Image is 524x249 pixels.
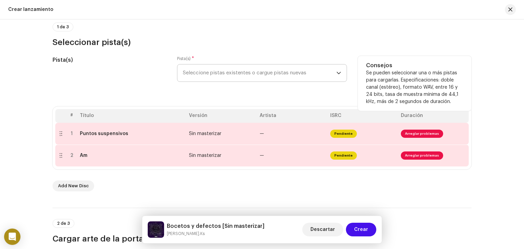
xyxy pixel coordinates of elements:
button: Descartar [302,223,343,236]
span: Arreglar problemas [401,130,443,138]
th: Título [77,109,186,123]
h5: Bocetos y defectos [Sin masterizar] [167,222,264,230]
img: ebcaf7fa-4c73-43a6-9058-5dc83a3aa325 [148,221,164,238]
h5: Pista(s) [53,56,166,64]
small: Bocetos y defectos [Sin masterizar] [167,230,264,237]
h3: Seleccionar pista(s) [53,37,471,48]
p: Se pueden seleccionar una o más pistas para cargarlas. Especificaciones: doble canal (estéreo), f... [366,70,463,105]
th: Duración [398,109,469,123]
span: Crear [354,223,368,236]
button: Crear [346,223,376,236]
div: dropdown trigger [336,64,341,82]
h5: Consejos [366,61,463,70]
label: Pista(s) [177,56,194,61]
span: Descartar [310,223,335,236]
div: Puntos suspensivos [80,131,128,136]
div: Open Intercom Messenger [4,229,20,245]
h3: Cargar arte de la portada [53,233,471,244]
span: Seleccione pistas existentes o cargue pistas nuevas [183,64,336,82]
th: ISRC [327,109,398,123]
span: Arreglar problemas [401,151,443,160]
